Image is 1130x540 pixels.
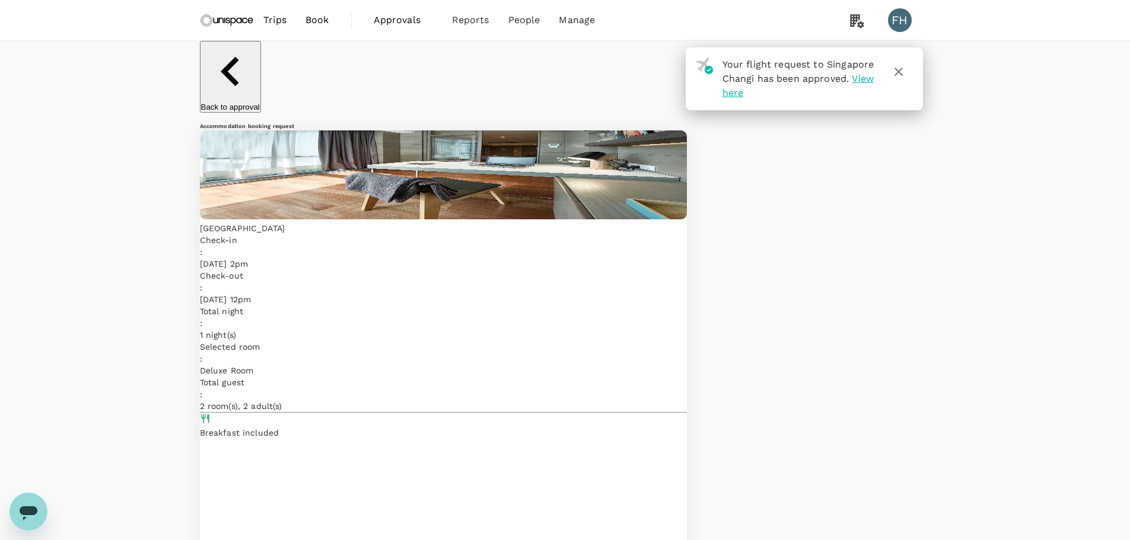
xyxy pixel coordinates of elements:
[263,13,287,27] span: Trips
[888,8,912,32] div: FH
[200,388,687,400] div: :
[200,293,687,305] p: [DATE] 12pm
[374,13,433,27] span: Approvals
[200,122,687,130] h6: Accommodation booking request
[696,57,713,74] img: flight-approved
[200,342,260,352] span: Selected room
[200,222,687,234] p: [GEOGRAPHIC_DATA]
[559,13,595,27] span: Manage
[508,13,540,27] span: People
[200,130,687,219] img: hotel
[200,235,237,245] span: Check-in
[305,13,329,27] span: Book
[9,493,47,531] iframe: Button to launch messaging window
[200,246,687,258] div: :
[200,427,687,439] div: Breakfast included
[722,59,874,84] span: Your flight request to Singapore Changi has been approved.
[200,317,687,329] div: :
[200,353,687,365] div: :
[200,7,254,33] img: Unispace
[200,282,687,293] div: :
[200,271,243,280] span: Check-out
[200,400,687,412] p: 2 room(s), 2 adult(s)
[200,378,245,387] span: Total guest
[200,306,244,316] span: Total night
[201,103,260,111] p: Back to approval
[200,41,261,113] button: Back to approval
[200,329,687,341] p: 1 night(s)
[452,13,489,27] span: Reports
[200,258,687,270] p: [DATE] 2pm
[200,365,687,376] p: Deluxe Room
